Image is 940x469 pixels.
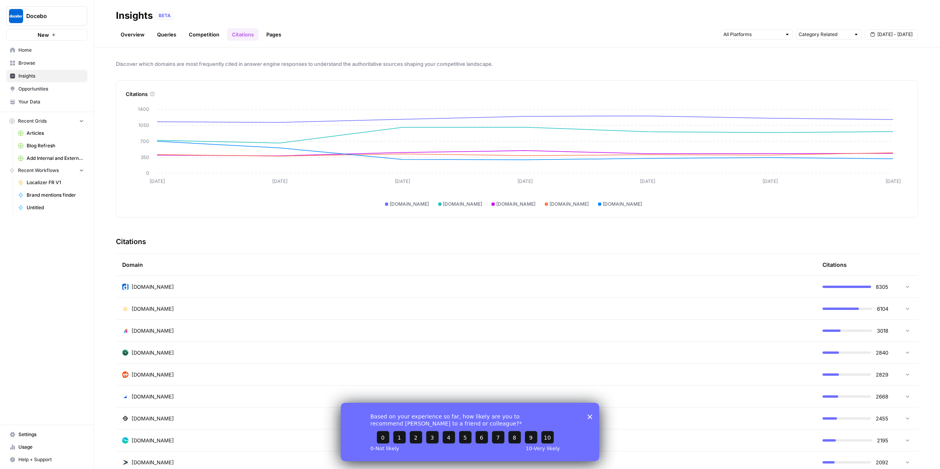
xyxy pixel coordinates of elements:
a: Insights [6,70,87,82]
span: [DOMAIN_NAME] [132,436,174,444]
a: Browse [6,57,87,69]
span: [DOMAIN_NAME] [132,393,174,400]
a: Home [6,44,87,56]
span: 8305 [876,283,888,291]
span: [DOMAIN_NAME] [132,283,174,291]
span: Help + Support [18,456,84,463]
span: New [38,31,49,39]
a: Localizer FR V1 [14,176,87,189]
span: [DOMAIN_NAME] [132,458,174,466]
span: [DOMAIN_NAME] [390,201,429,208]
a: Brand mentions finder [14,189,87,201]
div: BETA [156,12,174,20]
tspan: [DATE] [517,178,533,184]
tspan: 700 [140,138,149,144]
img: asulu6ur6lkt1l1597p23yiy4ybj [122,415,128,422]
span: Recent Workflows [18,167,59,174]
a: Overview [116,28,149,41]
tspan: [DATE] [886,178,901,184]
tspan: 0 [146,170,149,176]
span: [DOMAIN_NAME] [550,201,589,208]
a: Competition [184,28,224,41]
a: Add Internal and External Links [14,152,87,165]
tspan: [DATE] [150,178,165,184]
span: [DOMAIN_NAME] [132,371,174,378]
span: 2092 [876,458,888,466]
button: Help + Support [6,453,87,466]
span: Browse [18,60,84,67]
tspan: 1050 [138,122,149,128]
h3: Citations [116,236,146,247]
span: Localizer FR V1 [27,179,84,186]
span: Blog Refresh [27,142,84,149]
img: 4oq0g4qonclibw4ni518k4tr8iq9 [122,393,128,400]
img: vmlpsxgdxdhms77o8y5r3uvk96hs [122,459,128,465]
span: [DOMAIN_NAME] [132,349,174,357]
span: 2829 [876,371,888,378]
input: Category Related [799,31,850,38]
span: Home [18,47,84,54]
tspan: [DATE] [395,178,410,184]
a: Opportunities [6,83,87,95]
img: j79v2xjtu0h4uum7v9n3uqcm9m8r [122,349,128,356]
span: [DOMAIN_NAME] [443,201,482,208]
span: 2455 [876,415,888,422]
button: Recent Workflows [6,165,87,176]
span: [DOMAIN_NAME] [132,415,174,422]
img: y40elq8w6bmqlakrd2chaqr5nb67 [122,284,128,290]
a: Articles [14,127,87,139]
span: Brand mentions finder [27,192,84,199]
a: Your Data [6,96,87,108]
span: 2840 [876,349,888,357]
a: Queries [152,28,181,41]
button: Workspace: Docebo [6,6,87,26]
div: Citations [126,90,908,98]
a: Citations [227,28,258,41]
img: 48jcgimu6moi9f8s7pfcwawk8kes [122,437,128,444]
div: Citations [822,254,847,275]
div: Insights [116,9,153,22]
tspan: [DATE] [640,178,655,184]
div: Domain [122,254,810,275]
input: All Platforms [723,31,781,38]
span: Your Data [18,98,84,105]
a: Pages [262,28,286,41]
span: 3018 [877,327,888,335]
img: dyrfvmelsnkybqwn0b6vz1astylr [122,306,128,312]
span: [DOMAIN_NAME] [132,327,174,335]
span: [DOMAIN_NAME] [496,201,535,208]
tspan: 350 [141,154,149,160]
span: Add Internal and External Links [27,155,84,162]
a: Settings [6,428,87,441]
a: Untitled [14,201,87,214]
a: Usage [6,441,87,453]
tspan: [DATE] [763,178,778,184]
img: Docebo Logo [9,9,23,23]
tspan: 1400 [138,106,149,112]
span: [DOMAIN_NAME] [132,305,174,313]
span: Docebo [26,12,74,20]
span: Opportunities [18,85,84,92]
button: Recent Grids [6,115,87,127]
iframe: Survey from AirOps [341,403,599,461]
button: New [6,29,87,41]
span: Discover which domains are most frequently cited in answer engine responses to understand the aut... [116,60,918,68]
button: [DATE] - [DATE] [865,29,918,40]
span: Insights [18,72,84,80]
span: Usage [18,444,84,451]
span: 6104 [877,305,888,313]
span: [DATE] - [DATE] [877,31,913,38]
span: Untitled [27,204,84,211]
